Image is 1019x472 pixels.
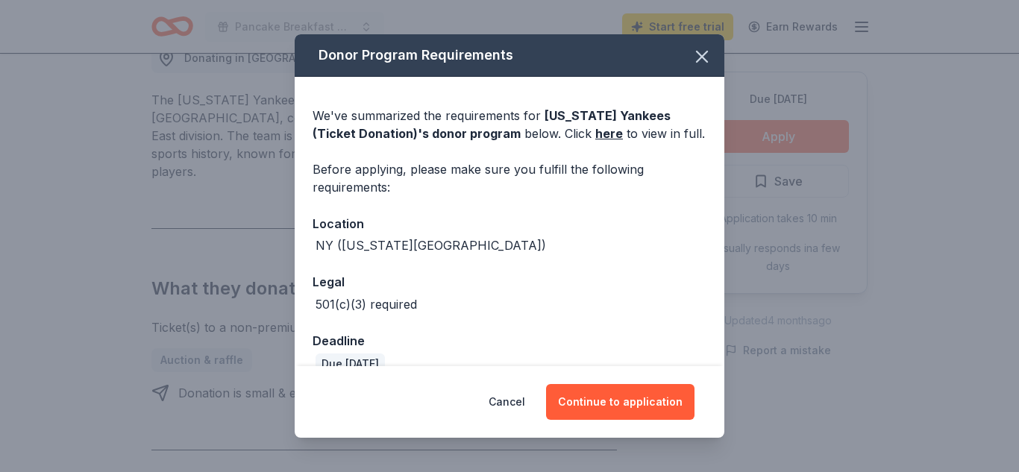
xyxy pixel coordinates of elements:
button: Continue to application [546,384,695,420]
div: 501(c)(3) required [316,295,417,313]
div: NY ([US_STATE][GEOGRAPHIC_DATA]) [316,236,546,254]
button: Cancel [489,384,525,420]
div: Deadline [313,331,706,350]
div: Legal [313,272,706,292]
div: Location [313,214,706,233]
div: Donor Program Requirements [295,34,724,77]
div: Due [DATE] [316,353,385,374]
a: here [595,125,623,142]
div: We've summarized the requirements for below. Click to view in full. [313,107,706,142]
div: Before applying, please make sure you fulfill the following requirements: [313,160,706,196]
